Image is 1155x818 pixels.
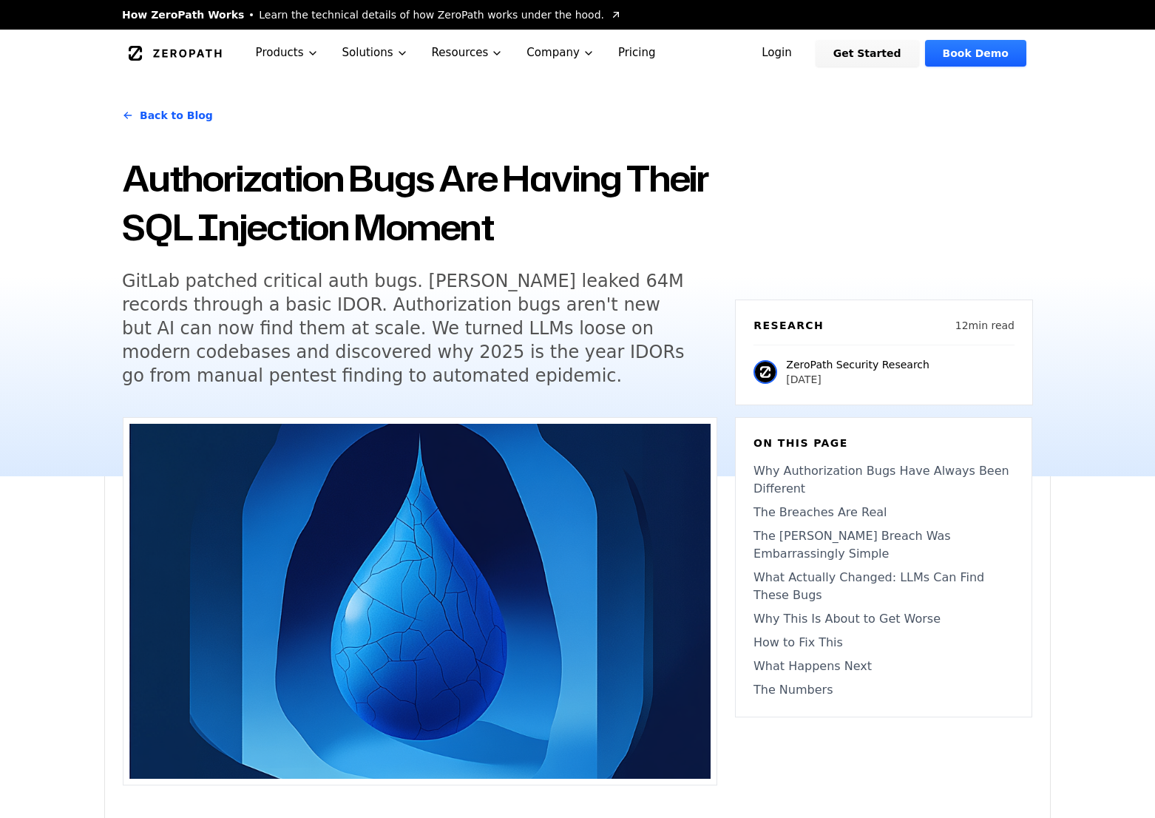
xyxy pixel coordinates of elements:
[816,40,919,67] a: Get Started
[753,436,1014,450] h6: On this page
[515,30,606,76] button: Company
[122,95,213,136] a: Back to Blog
[753,360,777,384] img: ZeroPath Security Research
[129,424,711,779] img: Authorization Bugs Are Having Their SQL Injection Moment
[753,527,1014,563] a: The [PERSON_NAME] Breach Was Embarrassingly Simple
[753,681,1014,699] a: The Numbers
[122,7,622,22] a: How ZeroPath WorksLearn the technical details of how ZeroPath works under the hood.
[104,30,1051,76] nav: Global
[606,30,668,76] a: Pricing
[331,30,420,76] button: Solutions
[122,154,717,251] h1: Authorization Bugs Are Having Their SQL Injection Moment
[122,7,244,22] span: How ZeroPath Works
[955,318,1015,333] p: 12 min read
[744,40,810,67] a: Login
[786,357,929,372] p: ZeroPath Security Research
[753,462,1014,498] a: Why Authorization Bugs Have Always Been Different
[753,634,1014,652] a: How to Fix This
[753,610,1014,628] a: Why This Is About to Get Worse
[259,7,604,22] span: Learn the technical details of how ZeroPath works under the hood.
[122,269,690,388] h5: GitLab patched critical auth bugs. [PERSON_NAME] leaked 64M records through a basic IDOR. Authori...
[420,30,515,76] button: Resources
[753,569,1014,604] a: What Actually Changed: LLMs Can Find These Bugs
[753,504,1014,521] a: The Breaches Are Real
[753,318,824,333] h6: Research
[244,30,331,76] button: Products
[786,372,929,387] p: [DATE]
[925,40,1026,67] a: Book Demo
[753,658,1014,675] a: What Happens Next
